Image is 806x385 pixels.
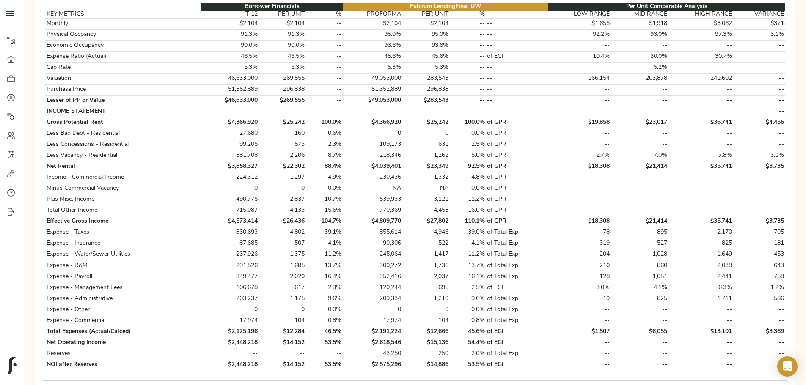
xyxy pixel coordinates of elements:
td: 349,477 [201,271,259,282]
td: 3,121 [402,194,449,205]
td: -- [611,95,668,106]
td: $4,366,920 [201,117,259,128]
td: 166,154 [548,73,611,84]
td: $23,349 [402,161,449,172]
td: -- [449,62,486,73]
td: -- [548,84,611,95]
td: 3.1% [733,150,785,161]
td: 539,933 [343,194,402,205]
th: Borrower Financials [201,3,343,11]
td: 5.3% [259,62,306,73]
td: 203,878 [611,73,668,84]
td: 860 [611,260,668,271]
td: $1,655 [548,18,611,29]
td: 13.7% [306,260,343,271]
td: -- [733,194,785,205]
td: 4,802 [259,227,306,238]
td: Monthly [45,18,201,29]
td: 100.0% [306,117,343,128]
td: 46.5% [201,51,259,62]
td: Lesser of PP or Value [45,95,201,106]
td: -- [611,194,668,205]
td: 0 [201,183,259,194]
td: -- [611,84,668,95]
td: 527 [611,238,668,249]
td: 11.2% [449,194,486,205]
td: $371 [733,18,785,29]
td: -- [668,194,733,205]
td: 93.6% [343,40,402,51]
td: 10.4% [548,51,611,62]
td: 522 [402,238,449,249]
td: 319 [548,238,611,249]
td: -- [668,40,733,51]
td: 39.1% [306,227,343,238]
td: 381,708 [201,150,259,161]
td: -- [668,183,733,194]
th: VARIANCE [733,11,785,18]
td: 2.3% [306,139,343,150]
td: $3,735 [733,216,785,227]
td: -- [733,128,785,139]
td: -- [548,40,611,51]
td: -- [668,172,733,183]
td: 45.6% [343,51,402,62]
td: 0.0% [306,183,343,194]
td: 1,649 [668,249,733,260]
td: -- [449,40,486,51]
td: Total Other Income [45,205,201,216]
td: 97.3% [668,29,733,40]
td: 3.1% [733,29,785,40]
td: 296,838 [402,84,449,95]
td: -- [548,194,611,205]
td: -- [486,18,548,29]
td: $2,104 [259,18,306,29]
td: 2,837 [259,194,306,205]
td: 830,693 [201,227,259,238]
td: 695 [402,282,449,293]
td: $4,456 [733,117,785,128]
td: -- [733,205,785,216]
td: of GPR [486,139,548,150]
td: 78 [548,227,611,238]
td: $18,308 [548,161,611,172]
td: -- [306,73,343,84]
th: PER UNIT [402,11,449,18]
td: 2,206 [259,150,306,161]
td: 30.0% [611,51,668,62]
td: -- [611,139,668,150]
td: -- [306,84,343,95]
td: 4,133 [259,205,306,216]
td: -- [486,73,548,84]
td: 87,685 [201,238,259,249]
td: 8.7% [306,150,343,161]
td: -- [733,106,785,117]
th: Per Unit Comparable Analysis [548,3,785,11]
td: -- [486,62,548,73]
td: 1,332 [402,172,449,183]
td: 5.0% [449,150,486,161]
td: 3.0% [548,282,611,293]
td: -- [486,40,548,51]
td: -- [306,18,343,29]
td: -- [733,95,785,106]
td: 92.2% [548,29,611,40]
td: 0.0% [449,183,486,194]
th: Fulcrum Lending Final UW [343,3,549,11]
td: $2,104 [402,18,449,29]
td: of GPR [486,216,548,227]
td: Expense - R&M [45,260,201,271]
td: -- [306,62,343,73]
td: 4,453 [402,205,449,216]
td: -- [449,29,486,40]
td: Less Vacancy - Residential [45,150,201,161]
td: 95.0% [402,29,449,40]
td: Expense - Management Fees [45,282,201,293]
td: 0 [402,128,449,139]
td: 49,053,000 [343,73,402,84]
td: 16.4% [306,271,343,282]
td: -- [548,139,611,150]
td: 16.1% [449,271,486,282]
td: $4,366,920 [343,117,402,128]
td: of GPR [486,172,548,183]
